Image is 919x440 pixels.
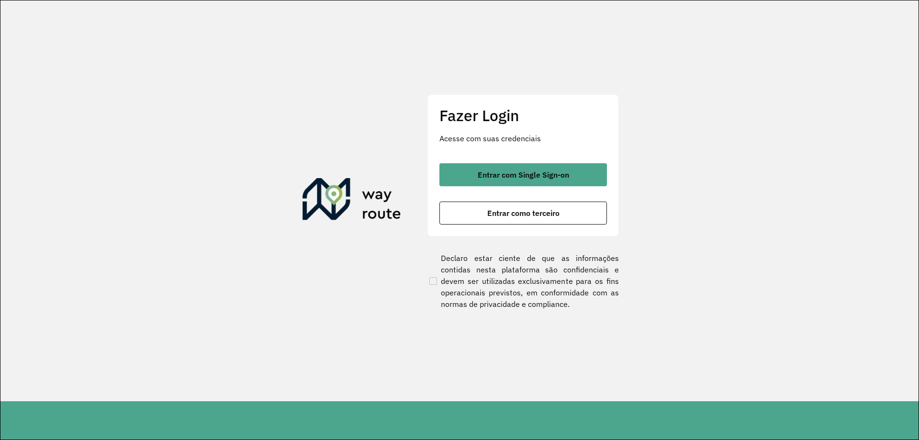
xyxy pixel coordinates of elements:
img: Roteirizador AmbevTech [303,178,401,224]
button: button [439,163,607,186]
label: Declaro estar ciente de que as informações contidas nesta plataforma são confidenciais e devem se... [427,252,619,310]
span: Entrar como terceiro [487,209,560,217]
span: Entrar com Single Sign-on [478,171,569,179]
p: Acesse com suas credenciais [439,133,607,144]
h2: Fazer Login [439,106,607,124]
button: button [439,202,607,225]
